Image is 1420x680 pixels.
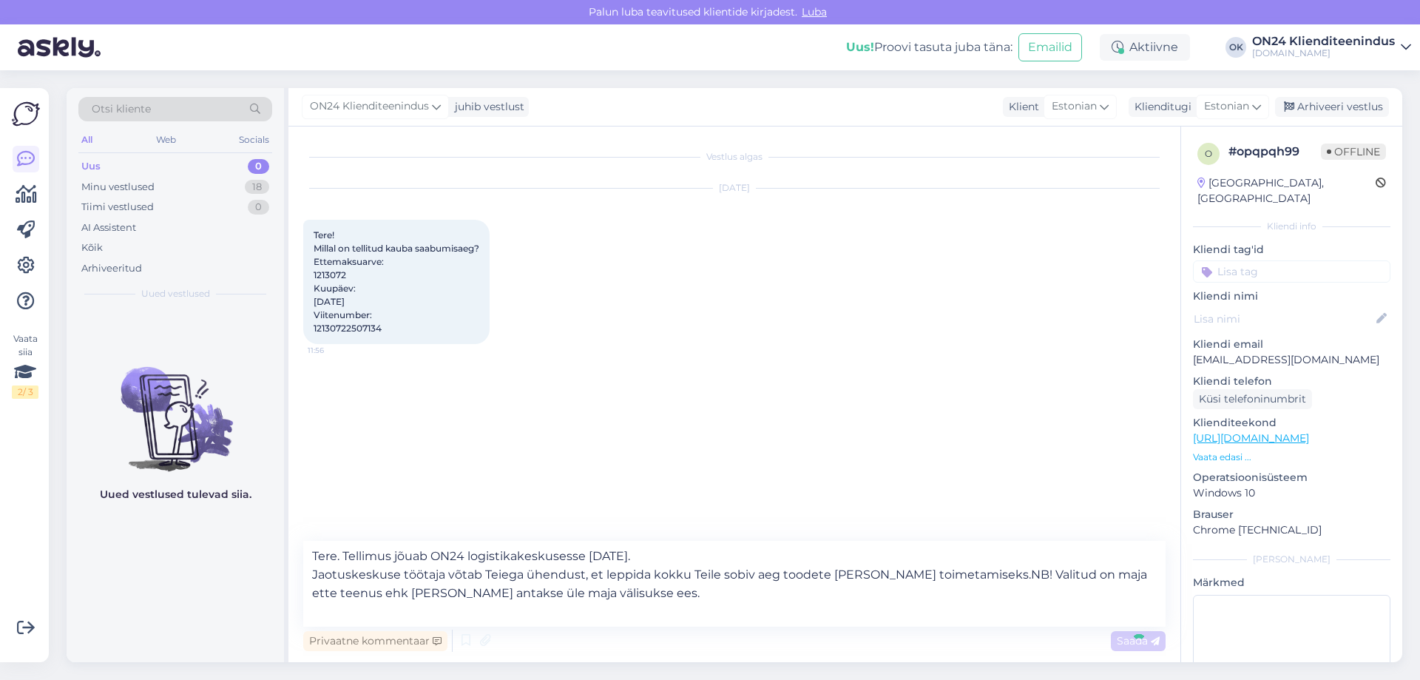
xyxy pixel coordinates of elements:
[449,99,524,115] div: juhib vestlust
[248,200,269,215] div: 0
[1193,431,1309,445] a: [URL][DOMAIN_NAME]
[67,340,284,474] img: No chats
[303,150,1166,164] div: Vestlus algas
[1193,374,1390,389] p: Kliendi telefon
[310,98,429,115] span: ON24 Klienditeenindus
[1193,451,1390,464] p: Vaata edasi ...
[1252,47,1395,59] div: [DOMAIN_NAME]
[1228,143,1321,161] div: # opqpqh99
[1275,97,1389,117] div: Arhiveeri vestlus
[308,345,363,356] span: 11:56
[1205,148,1212,159] span: o
[1204,98,1249,115] span: Estonian
[1193,242,1390,257] p: Kliendi tag'id
[846,38,1012,56] div: Proovi tasuta juba täna:
[78,130,95,149] div: All
[1194,311,1373,327] input: Lisa nimi
[1193,575,1390,590] p: Märkmed
[141,287,210,300] span: Uued vestlused
[1193,507,1390,522] p: Brauser
[236,130,272,149] div: Socials
[1321,144,1386,160] span: Offline
[1193,289,1390,304] p: Kliendi nimi
[1193,337,1390,352] p: Kliendi email
[92,101,151,117] span: Otsi kliente
[1193,415,1390,431] p: Klienditeekond
[1193,220,1390,233] div: Kliendi info
[1225,37,1246,58] div: OK
[81,159,101,174] div: Uus
[248,159,269,174] div: 0
[1193,470,1390,485] p: Operatsioonisüsteem
[1252,36,1395,47] div: ON24 Klienditeenindus
[1018,33,1082,61] button: Emailid
[1003,99,1039,115] div: Klient
[12,100,40,128] img: Askly Logo
[1193,485,1390,501] p: Windows 10
[1193,553,1390,566] div: [PERSON_NAME]
[1197,175,1376,206] div: [GEOGRAPHIC_DATA], [GEOGRAPHIC_DATA]
[1193,352,1390,368] p: [EMAIL_ADDRESS][DOMAIN_NAME]
[1193,260,1390,283] input: Lisa tag
[81,240,103,255] div: Kõik
[314,229,479,334] span: Tere! Millal on tellitud kauba saabumisaeg? Ettemaksuarve: 1213072 Kuupäev: [DATE] Viitenumber: 1...
[81,221,136,235] div: AI Assistent
[100,487,251,502] p: Uued vestlused tulevad siia.
[1193,389,1312,409] div: Küsi telefoninumbrit
[1129,99,1191,115] div: Klienditugi
[303,181,1166,195] div: [DATE]
[12,332,38,399] div: Vaata siia
[1100,34,1190,61] div: Aktiivne
[797,5,831,18] span: Luba
[81,200,154,215] div: Tiimi vestlused
[1052,98,1097,115] span: Estonian
[846,40,874,54] b: Uus!
[81,261,142,276] div: Arhiveeritud
[245,180,269,195] div: 18
[1193,522,1390,538] p: Chrome [TECHNICAL_ID]
[81,180,155,195] div: Minu vestlused
[12,386,38,399] div: 2 / 3
[153,130,179,149] div: Web
[1252,36,1411,59] a: ON24 Klienditeenindus[DOMAIN_NAME]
